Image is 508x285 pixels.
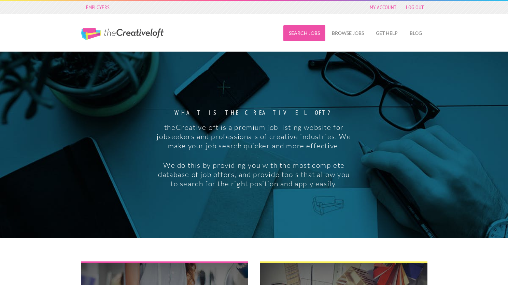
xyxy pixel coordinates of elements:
a: Employers [83,2,113,12]
p: We do this by providing you with the most complete database of job offers, and provide tools that... [155,161,352,188]
a: Search Jobs [283,25,325,41]
a: Log Out [403,2,427,12]
a: Blog [404,25,427,41]
strong: What is the creative loft? [155,110,352,116]
a: The Creative Loft [81,28,164,40]
p: theCreativeloft is a premium job listing website for jobseekers and professionals of creative ind... [155,123,352,150]
a: Get Help [370,25,403,41]
a: Browse Jobs [326,25,369,41]
a: My Account [366,2,400,12]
